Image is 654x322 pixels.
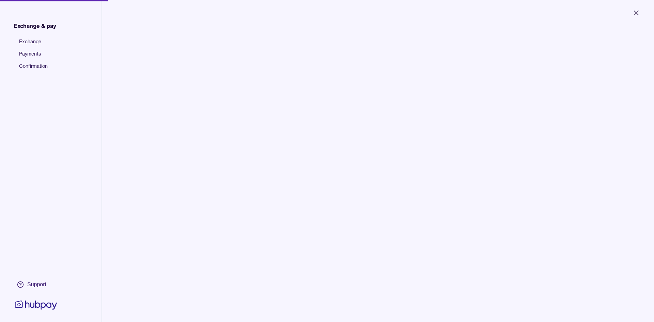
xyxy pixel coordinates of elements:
[19,38,48,50] span: Exchange
[19,50,48,63] span: Payments
[14,277,59,292] a: Support
[14,22,56,30] span: Exchange & pay
[624,5,649,20] button: Close
[27,281,46,288] div: Support
[19,63,48,75] span: Confirmation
